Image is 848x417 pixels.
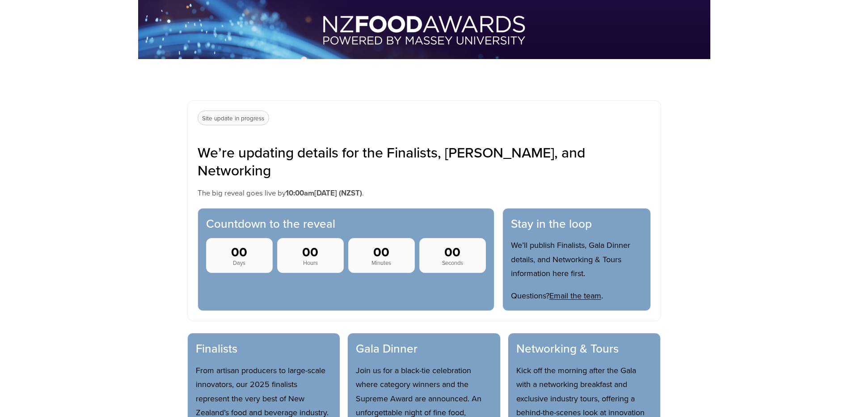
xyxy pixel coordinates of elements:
strong: 00 [353,245,410,260]
p: Site update in progress [198,111,269,126]
strong: 00 [282,245,339,260]
strong: 10:00am[DATE] (NZST) [286,187,362,198]
span: Days [211,260,268,266]
h3: Finalists [196,341,332,356]
p: Questions? . [511,289,642,303]
span: Hours [282,260,339,266]
h2: We’re updating details for the Finalists, [PERSON_NAME], and Networking [198,143,651,179]
a: Email the team [549,290,601,301]
p: We’ll publish Finalists, Gala Dinner details, and Networking & Tours information here first. [511,238,642,281]
span: Minutes [353,260,410,266]
strong: 00 [211,245,268,260]
h3: Networking & Tours [516,341,653,356]
strong: 00 [424,245,481,260]
h3: Stay in the loop [511,217,642,231]
div: Countdown and updates [198,208,651,311]
h3: Countdown to the reveal [206,217,486,231]
p: The big reveal goes live by . [198,186,651,200]
span: Seconds [424,260,481,266]
h3: Gala Dinner [356,341,492,356]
